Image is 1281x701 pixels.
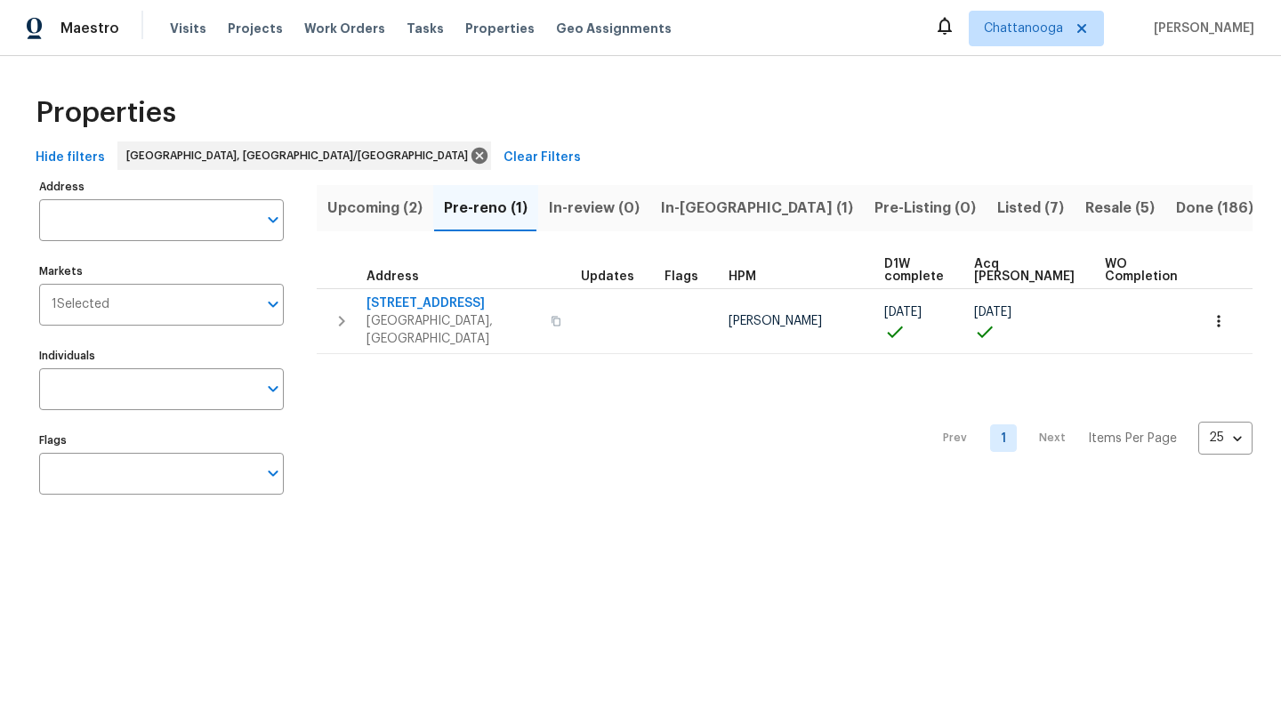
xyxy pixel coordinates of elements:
span: Address [367,270,419,283]
span: In-review (0) [549,196,640,221]
span: Properties [36,104,176,122]
span: [STREET_ADDRESS] [367,294,540,312]
span: Hide filters [36,147,105,169]
button: Open [261,207,286,232]
span: Resale (5) [1085,196,1155,221]
span: [PERSON_NAME] [1147,20,1254,37]
span: Properties [465,20,535,37]
span: Listed (7) [997,196,1064,221]
span: 1 Selected [52,297,109,312]
span: Visits [170,20,206,37]
span: Upcoming (2) [327,196,423,221]
span: Work Orders [304,20,385,37]
span: Projects [228,20,283,37]
span: In-[GEOGRAPHIC_DATA] (1) [661,196,853,221]
p: Items Per Page [1088,430,1177,447]
button: Open [261,461,286,486]
span: Acq [PERSON_NAME] [974,258,1075,283]
button: Open [261,292,286,317]
span: [GEOGRAPHIC_DATA], [GEOGRAPHIC_DATA] [367,312,540,348]
label: Flags [39,435,284,446]
span: Pre-Listing (0) [874,196,976,221]
span: Flags [665,270,698,283]
span: [DATE] [974,306,1011,318]
label: Individuals [39,350,284,361]
button: Hide filters [28,141,112,174]
span: [DATE] [884,306,922,318]
span: Maestro [60,20,119,37]
span: Clear Filters [504,147,581,169]
span: Geo Assignments [556,20,672,37]
div: [GEOGRAPHIC_DATA], [GEOGRAPHIC_DATA]/[GEOGRAPHIC_DATA] [117,141,491,170]
span: HPM [729,270,756,283]
span: Updates [581,270,634,283]
label: Markets [39,266,284,277]
span: Done (186) [1176,196,1253,221]
button: Clear Filters [496,141,588,174]
span: D1W complete [884,258,944,283]
span: [PERSON_NAME] [729,315,822,327]
button: Open [261,376,286,401]
div: 25 [1198,415,1253,461]
span: Pre-reno (1) [444,196,528,221]
span: WO Completion [1105,258,1178,283]
span: [GEOGRAPHIC_DATA], [GEOGRAPHIC_DATA]/[GEOGRAPHIC_DATA] [126,147,475,165]
span: Chattanooga [984,20,1063,37]
span: Tasks [407,22,444,35]
a: Goto page 1 [990,424,1017,452]
nav: Pagination Navigation [926,365,1253,512]
label: Address [39,181,284,192]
